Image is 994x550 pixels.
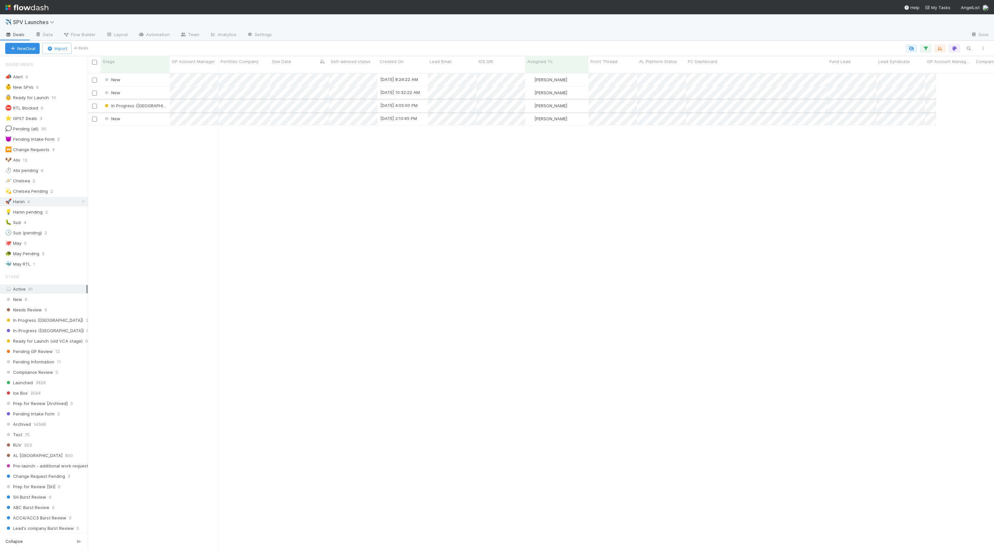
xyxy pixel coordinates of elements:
span: Launched [5,379,33,387]
span: Pending Intake Form [5,410,55,418]
span: 12 [55,347,60,356]
div: May [5,239,21,247]
div: In Progress ([GEOGRAPHIC_DATA]) [103,102,167,109]
span: 💡 [5,209,12,215]
span: ⏱️ [5,167,12,173]
span: 9 [25,73,34,81]
span: 6 [25,295,27,304]
span: 0 [45,306,47,314]
div: Chelsea [5,177,30,185]
span: 👵 [5,95,12,100]
input: Toggle Row Selected [92,104,97,109]
span: Pending Information [5,358,54,366]
span: Ready for Launch (old VCA stage) [5,337,83,345]
span: 0 [87,327,89,335]
div: [PERSON_NAME] [528,102,567,109]
span: 6 [36,83,45,91]
span: 4 [27,198,36,206]
a: Flow Builder [58,30,101,40]
div: Hanin [5,198,25,206]
a: Automation [133,30,175,40]
div: [DATE] 8:24:22 AM [380,76,418,83]
span: Front Thread [590,58,617,65]
span: AL Platform Status [639,58,677,65]
span: 🐛 [5,219,12,225]
input: Toggle Row Selected [92,117,97,122]
span: Self-advised status [331,58,370,65]
span: 5 [42,250,51,258]
div: [DATE] 10:32:22 AM [380,89,420,96]
a: Layout [101,30,133,40]
span: In Progress ([GEOGRAPHIC_DATA]) [103,103,181,108]
span: Flow Builder [63,31,96,38]
span: 0 [49,493,51,501]
span: SH Burst Review [5,493,46,501]
span: Deals [5,31,25,38]
span: SPV Launches [13,19,58,25]
a: My Tasks [925,4,950,11]
span: 🐳 [5,261,12,267]
span: Pending GP Review [5,347,53,356]
span: 2 [57,135,66,143]
div: [PERSON_NAME] [528,89,567,96]
span: Collapse [6,539,23,544]
div: New SPVs [5,83,34,91]
a: Docs [966,30,994,40]
span: 2 [50,187,60,195]
span: 1 [33,260,42,268]
span: 2 [33,177,42,185]
span: [PERSON_NAME] [534,116,567,121]
input: Toggle All Rows Selected [92,60,97,65]
div: GPST Deals [5,114,37,123]
span: ⏪ [5,147,12,152]
span: AngelList [961,5,980,10]
div: [PERSON_NAME] [528,115,567,122]
span: 📣 [5,74,12,79]
span: 0 [85,337,88,345]
span: Stage [103,58,115,65]
div: Suzi (pending) [5,229,42,237]
div: May RTL [5,260,31,268]
img: avatar_04f2f553-352a-453f-b9fb-c6074dc60769.png [528,103,533,108]
span: 3 [40,114,49,123]
span: 14348 [34,420,46,428]
div: New [103,89,120,96]
span: 2 [57,410,60,418]
input: Toggle Row Selected [92,91,97,96]
span: 🐶 [5,157,12,163]
span: 💭 [5,126,12,131]
span: 0 [52,504,55,512]
span: [PERSON_NAME] [534,103,567,108]
div: Change Requests [5,146,49,154]
button: Import [42,43,72,54]
span: Saved Views [5,58,33,71]
a: Data [30,30,58,40]
div: Alix [5,156,20,164]
span: ABC Burst Review [5,504,49,512]
a: Settings [242,30,277,40]
a: Team [175,30,205,40]
span: 🐢 [5,251,12,256]
div: May Pending [5,250,39,258]
span: Fund Lead [829,58,851,65]
div: Pending (all) [5,125,38,133]
div: Hanin pending [5,208,43,216]
div: RTL Blocked [5,104,38,112]
span: 2 [86,316,88,324]
div: [DATE] 2:10:45 PM [380,115,417,122]
span: 30 [41,125,53,133]
span: Prep for Review [Archived] [5,399,68,408]
span: GP Account Manager [172,58,215,65]
span: 61 [28,286,33,292]
span: FC Dashboard [688,58,717,65]
span: Due Date [272,58,291,65]
span: 0 [76,524,79,532]
span: 353 [24,441,32,449]
span: New [103,116,120,121]
small: 4 deals [74,45,88,51]
input: Toggle Row Selected [92,78,97,83]
div: Help [904,4,920,11]
span: Archived [5,420,31,428]
span: 🐙 [5,240,12,246]
span: Assigned To [527,58,553,65]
